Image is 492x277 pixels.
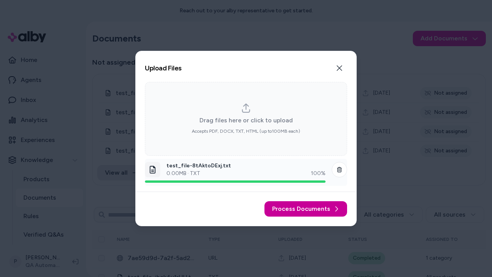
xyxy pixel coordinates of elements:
[199,116,293,125] span: Drag files here or click to upload
[166,162,326,170] p: test_file-8tAktoDExj.txt
[166,170,200,177] p: 0.00 MB · TXT
[145,159,347,186] li: dropzone-file-list-item
[272,204,330,214] span: Process Documents
[145,65,182,72] h2: Upload Files
[145,159,347,217] ol: dropzone-file-list
[192,128,300,134] span: Accepts PDF, DOCX, TXT, HTML (up to 100 MB each)
[145,82,347,156] div: dropzone
[311,170,326,177] div: 100 %
[264,201,347,217] button: Process Documents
